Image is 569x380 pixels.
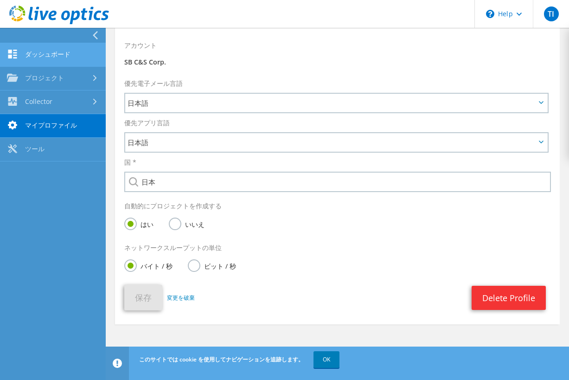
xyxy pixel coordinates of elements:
[124,57,550,67] p: SB C&S Corp.
[169,218,205,229] label: いいえ
[124,41,157,50] label: アカウント
[124,218,153,229] label: はい
[472,286,546,310] a: Delete Profile
[124,201,222,211] label: 自動的にプロジェクトを作成する
[486,10,494,18] svg: \n
[544,6,559,21] span: TI
[124,243,222,252] label: ネットワークスループットの単位
[124,285,162,310] button: 保存
[313,351,339,368] a: OK
[188,259,236,271] label: ビット / 秒
[124,79,183,88] label: 優先電子メール言語
[124,259,173,271] label: バイト / 秒
[139,355,304,363] span: このサイトでは cookie を使用してナビゲーションを追跡します。
[128,137,536,148] span: 日本語
[128,97,536,109] span: 日本語
[124,118,170,128] label: 優先アプリ言語
[167,293,195,303] a: 変更を破棄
